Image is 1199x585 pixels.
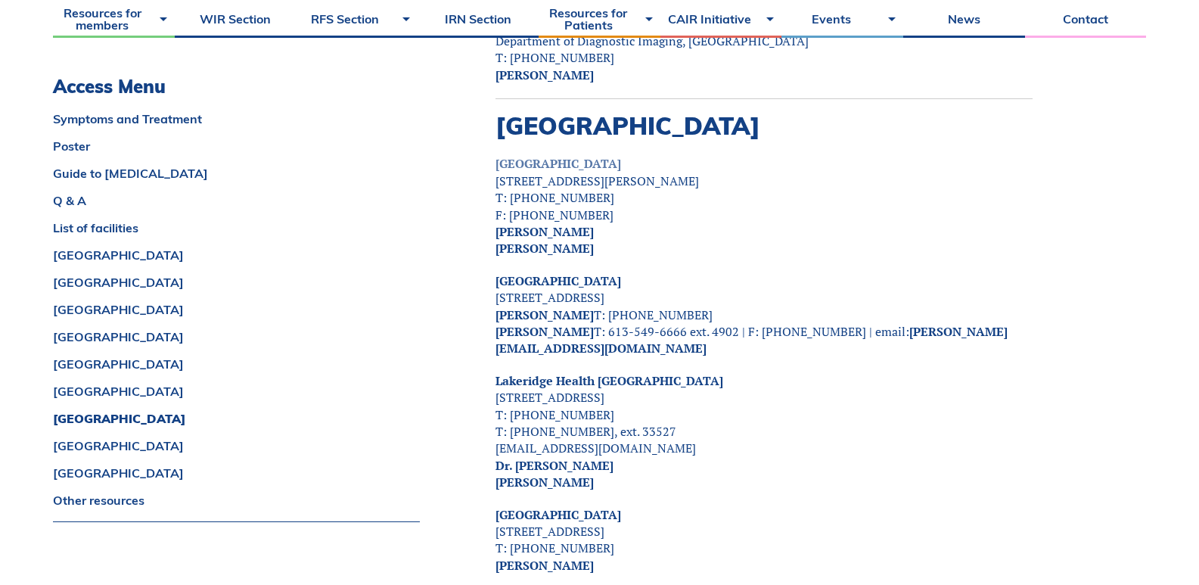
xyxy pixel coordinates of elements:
[495,372,723,389] a: Lakeridge Health [GEOGRAPHIC_DATA]
[495,557,594,574] strong: [PERSON_NAME]
[495,307,594,323] strong: [PERSON_NAME]
[495,67,594,83] strong: [PERSON_NAME]
[495,155,621,172] a: [GEOGRAPHIC_DATA]
[53,276,420,288] a: [GEOGRAPHIC_DATA]
[495,240,594,257] strong: [PERSON_NAME]
[495,111,1033,140] h2: [GEOGRAPHIC_DATA]
[53,331,420,343] a: [GEOGRAPHIC_DATA]
[53,113,420,125] a: Symptoms and Treatment
[53,412,420,425] a: [GEOGRAPHIC_DATA]
[495,506,621,523] a: [GEOGRAPHIC_DATA]
[495,323,594,340] strong: [PERSON_NAME]
[53,467,420,479] a: [GEOGRAPHIC_DATA]
[495,16,1033,84] p: Department of Diagnostic Imaging, [GEOGRAPHIC_DATA] T: [PHONE_NUMBER]
[495,155,1033,257] p: [STREET_ADDRESS][PERSON_NAME] T: [PHONE_NUMBER] F: [PHONE_NUMBER]
[495,506,1033,574] p: [STREET_ADDRESS] T: [PHONE_NUMBER]
[53,303,420,316] a: [GEOGRAPHIC_DATA]
[53,358,420,370] a: [GEOGRAPHIC_DATA]
[53,494,420,506] a: Other resources
[53,167,420,179] a: Guide to [MEDICAL_DATA]
[53,222,420,234] a: List of facilities
[53,140,420,152] a: Poster
[53,194,420,207] a: Q & A
[53,440,420,452] a: [GEOGRAPHIC_DATA]
[495,323,1008,356] a: [PERSON_NAME][EMAIL_ADDRESS][DOMAIN_NAME]
[53,385,420,397] a: [GEOGRAPHIC_DATA]
[495,372,1033,491] p: [STREET_ADDRESS] T: [PHONE_NUMBER] T: [PHONE_NUMBER], ext. 33527 [EMAIL_ADDRESS][DOMAIN_NAME]
[53,76,420,98] h3: Access Menu
[495,457,613,490] strong: Dr. [PERSON_NAME] [PERSON_NAME]
[53,249,420,261] a: [GEOGRAPHIC_DATA]
[495,272,621,289] a: [GEOGRAPHIC_DATA]
[495,223,594,240] strong: [PERSON_NAME]
[495,272,1033,357] p: [STREET_ADDRESS] T: [PHONE_NUMBER] T: 613-549-6666 ext. 4902 | F: [PHONE_NUMBER] | email:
